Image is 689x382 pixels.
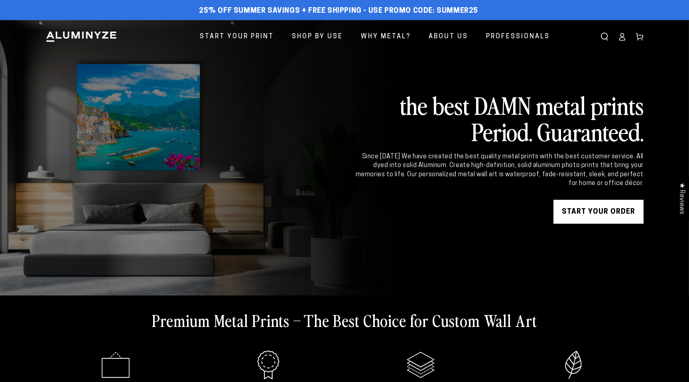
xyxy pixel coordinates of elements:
h2: the best DAMN metal prints Period. Guaranteed. [354,92,644,144]
span: 25% off Summer Savings + Free Shipping - Use Promo Code: SUMMER25 [199,7,478,16]
span: About Us [429,31,468,43]
div: Since [DATE] We have created the best quality metal prints with the best customer service. All dy... [354,152,644,188]
div: Click to open Judge.me floating reviews tab [674,176,689,221]
summary: Search our site [596,28,613,45]
img: Aluminyze [45,31,117,43]
span: Why Metal? [361,31,411,43]
a: Professionals [480,26,556,47]
a: About Us [423,26,474,47]
a: Start Your Print [194,26,280,47]
span: Shop By Use [292,31,343,43]
span: Start Your Print [200,31,274,43]
span: Professionals [486,31,550,43]
a: Why Metal? [355,26,417,47]
a: START YOUR Order [553,200,644,224]
a: Shop By Use [286,26,349,47]
h2: Premium Metal Prints – The Best Choice for Custom Wall Art [152,310,537,331]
